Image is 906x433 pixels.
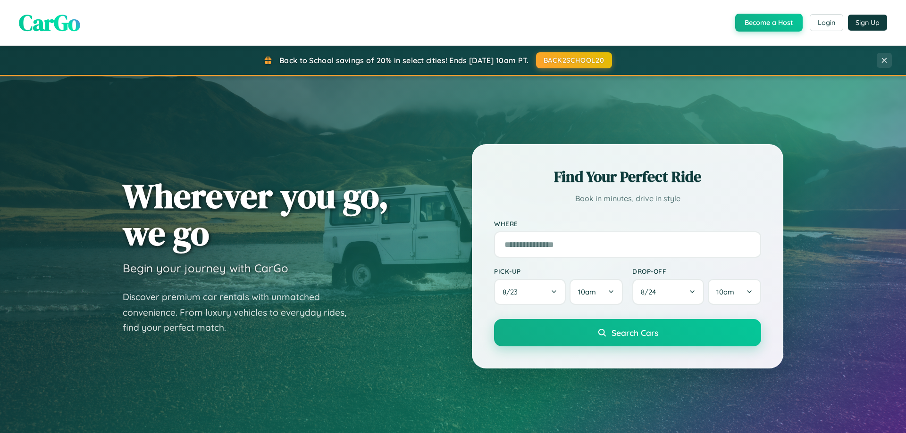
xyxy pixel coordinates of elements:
button: 8/24 [632,279,704,305]
h2: Find Your Perfect Ride [494,166,761,187]
button: 10am [708,279,761,305]
p: Book in minutes, drive in style [494,192,761,205]
h1: Wherever you go, we go [123,177,389,252]
span: 10am [716,287,734,296]
label: Pick-up [494,267,623,275]
label: Drop-off [632,267,761,275]
button: Login [810,14,843,31]
span: 10am [578,287,596,296]
p: Discover premium car rentals with unmatched convenience. From luxury vehicles to everyday rides, ... [123,289,359,335]
span: Search Cars [612,327,658,338]
span: CarGo [19,7,80,38]
button: Search Cars [494,319,761,346]
button: 8/23 [494,279,566,305]
span: 8 / 24 [641,287,661,296]
button: 10am [570,279,623,305]
span: 8 / 23 [503,287,522,296]
button: BACK2SCHOOL20 [536,52,612,68]
button: Sign Up [848,15,887,31]
h3: Begin your journey with CarGo [123,261,288,275]
span: Back to School savings of 20% in select cities! Ends [DATE] 10am PT. [279,56,528,65]
label: Where [494,220,761,228]
button: Become a Host [735,14,803,32]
